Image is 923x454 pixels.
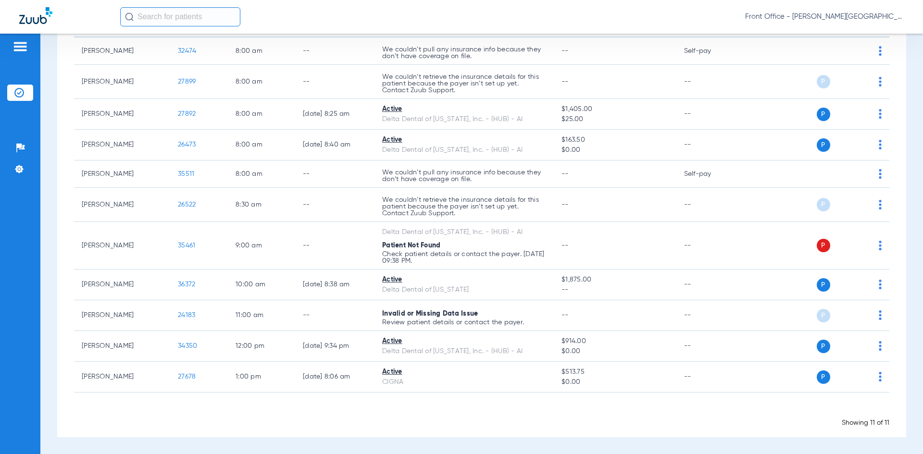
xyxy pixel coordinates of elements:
[178,78,196,85] span: 27899
[879,109,882,119] img: group-dot-blue.svg
[817,309,830,322] span: P
[817,198,830,211] span: P
[228,222,295,270] td: 9:00 AM
[561,275,668,285] span: $1,875.00
[178,242,195,249] span: 35461
[561,346,668,356] span: $0.00
[382,227,546,237] div: Delta Dental of [US_STATE], Inc. - (HUB) - AI
[178,171,194,177] span: 35511
[817,138,830,152] span: P
[74,188,170,222] td: [PERSON_NAME]
[382,196,546,217] p: We couldn’t retrieve the insurance details for this patient because the payer isn’t set up yet. C...
[382,74,546,94] p: We couldn’t retrieve the insurance details for this patient because the payer isn’t set up yet. C...
[228,160,295,188] td: 8:00 AM
[382,114,546,124] div: Delta Dental of [US_STATE], Inc. - (HUB) - AI
[817,75,830,88] span: P
[74,270,170,300] td: [PERSON_NAME]
[74,222,170,270] td: [PERSON_NAME]
[676,160,741,188] td: Self-pay
[879,280,882,289] img: group-dot-blue.svg
[228,270,295,300] td: 10:00 AM
[676,331,741,362] td: --
[295,270,374,300] td: [DATE] 8:38 AM
[676,99,741,130] td: --
[178,312,195,319] span: 24183
[382,46,546,60] p: We couldn’t pull any insurance info because they don’t have coverage on file.
[382,367,546,377] div: Active
[295,65,374,99] td: --
[178,281,195,288] span: 36372
[676,37,741,65] td: Self-pay
[382,336,546,346] div: Active
[879,241,882,250] img: group-dot-blue.svg
[382,377,546,387] div: CIGNA
[879,372,882,381] img: group-dot-blue.svg
[120,7,240,26] input: Search for patients
[228,188,295,222] td: 8:30 AM
[676,222,741,270] td: --
[295,160,374,188] td: --
[879,77,882,86] img: group-dot-blue.svg
[382,104,546,114] div: Active
[676,188,741,222] td: --
[295,362,374,393] td: [DATE] 8:06 AM
[561,201,569,208] span: --
[842,419,889,426] span: Showing 11 of 11
[676,130,741,160] td: --
[561,285,668,295] span: --
[561,242,569,249] span: --
[178,141,196,148] span: 26473
[178,48,196,54] span: 32474
[875,408,923,454] iframe: Chat Widget
[561,145,668,155] span: $0.00
[295,188,374,222] td: --
[178,201,196,208] span: 26522
[561,114,668,124] span: $25.00
[74,160,170,188] td: [PERSON_NAME]
[295,300,374,331] td: --
[879,200,882,209] img: group-dot-blue.svg
[382,169,546,183] p: We couldn’t pull any insurance info because they don’t have coverage on file.
[879,169,882,179] img: group-dot-blue.svg
[19,7,52,24] img: Zuub Logo
[178,343,197,349] span: 34350
[295,331,374,362] td: [DATE] 9:34 PM
[382,285,546,295] div: Delta Dental of [US_STATE]
[382,310,478,317] span: Invalid or Missing Data Issue
[382,135,546,145] div: Active
[295,37,374,65] td: --
[74,99,170,130] td: [PERSON_NAME]
[382,145,546,155] div: Delta Dental of [US_STATE], Inc. - (HUB) - AI
[561,171,569,177] span: --
[228,99,295,130] td: 8:00 AM
[745,12,904,22] span: Front Office - [PERSON_NAME][GEOGRAPHIC_DATA] Dental Care
[382,346,546,356] div: Delta Dental of [US_STATE], Inc. - (HUB) - AI
[125,12,134,21] img: Search Icon
[561,78,569,85] span: --
[879,341,882,351] img: group-dot-blue.svg
[74,65,170,99] td: [PERSON_NAME]
[74,331,170,362] td: [PERSON_NAME]
[74,300,170,331] td: [PERSON_NAME]
[228,37,295,65] td: 8:00 AM
[178,110,196,117] span: 27892
[382,319,546,326] p: Review patient details or contact the payer.
[561,135,668,145] span: $163.50
[561,367,668,377] span: $513.75
[561,48,569,54] span: --
[12,41,28,52] img: hamburger-icon
[228,362,295,393] td: 1:00 PM
[74,130,170,160] td: [PERSON_NAME]
[561,312,569,319] span: --
[676,270,741,300] td: --
[676,300,741,331] td: --
[817,108,830,121] span: P
[817,340,830,353] span: P
[817,370,830,384] span: P
[879,310,882,320] img: group-dot-blue.svg
[561,104,668,114] span: $1,405.00
[382,251,546,264] p: Check patient details or contact the payer. [DATE] 09:38 PM.
[295,222,374,270] td: --
[561,336,668,346] span: $914.00
[382,242,440,249] span: Patient Not Found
